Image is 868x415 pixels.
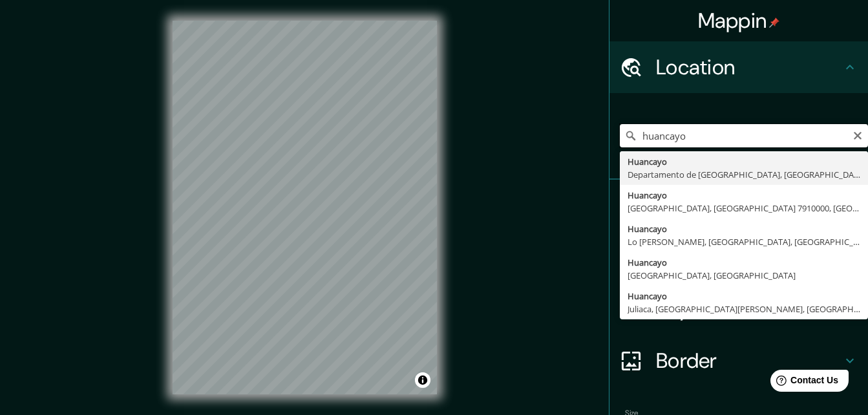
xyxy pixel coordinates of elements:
[628,256,860,269] div: Huancayo
[628,168,860,181] div: Departamento de [GEOGRAPHIC_DATA], [GEOGRAPHIC_DATA]
[656,296,842,322] h4: Layout
[173,21,437,394] canvas: Map
[628,290,860,303] div: Huancayo
[852,129,863,141] button: Clear
[628,155,860,168] div: Huancayo
[609,335,868,387] div: Border
[628,202,860,215] div: [GEOGRAPHIC_DATA], [GEOGRAPHIC_DATA] 7910000, [GEOGRAPHIC_DATA]
[609,180,868,231] div: Pins
[609,41,868,93] div: Location
[698,8,780,34] h4: Mappin
[628,235,860,248] div: Lo [PERSON_NAME], [GEOGRAPHIC_DATA], [GEOGRAPHIC_DATA]
[415,372,430,388] button: Toggle attribution
[628,303,860,315] div: Juliaca, [GEOGRAPHIC_DATA][PERSON_NAME], [GEOGRAPHIC_DATA]
[656,348,842,374] h4: Border
[656,54,842,80] h4: Location
[620,124,868,147] input: Pick your city or area
[753,365,854,401] iframe: Help widget launcher
[769,17,779,28] img: pin-icon.png
[628,222,860,235] div: Huancayo
[609,283,868,335] div: Layout
[628,269,860,282] div: [GEOGRAPHIC_DATA], [GEOGRAPHIC_DATA]
[609,231,868,283] div: Style
[628,189,860,202] div: Huancayo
